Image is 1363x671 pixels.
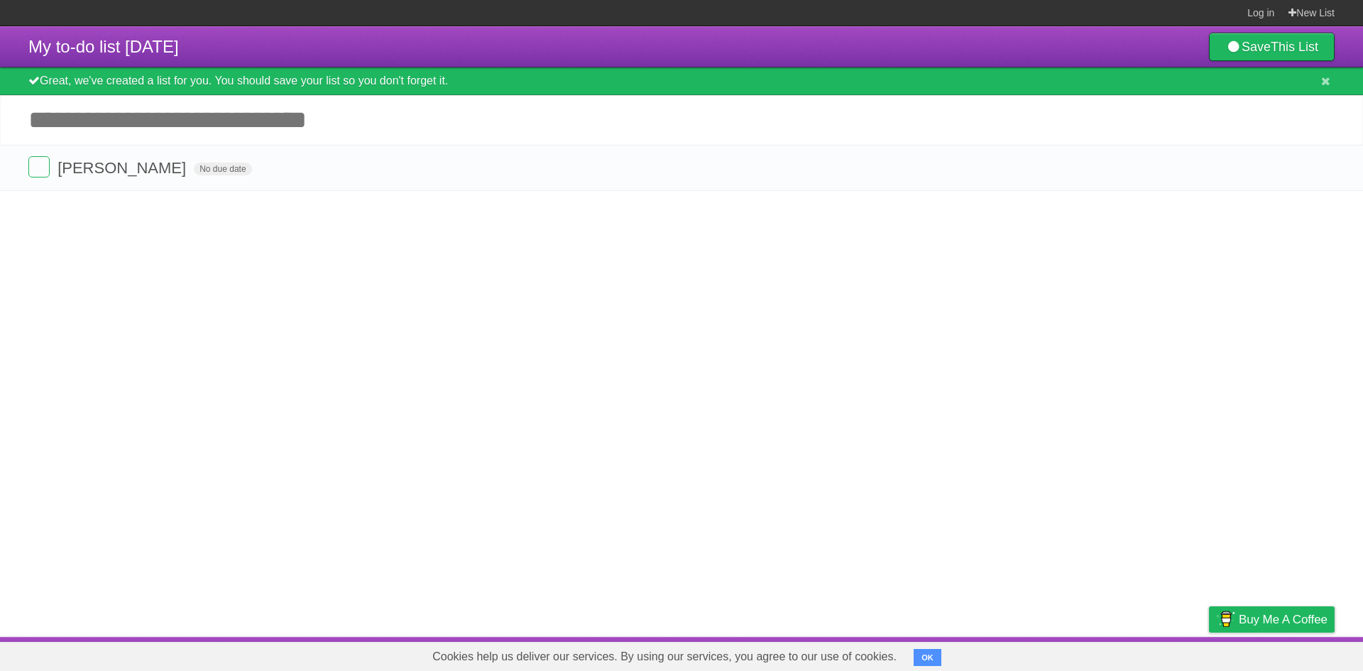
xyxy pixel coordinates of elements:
a: Suggest a feature [1245,640,1335,667]
span: My to-do list [DATE] [28,37,179,56]
a: Buy me a coffee [1209,606,1335,633]
b: This List [1271,40,1318,54]
span: [PERSON_NAME] [58,159,190,177]
a: Terms [1142,640,1173,667]
button: OK [914,649,941,666]
span: Cookies help us deliver our services. By using our services, you agree to our use of cookies. [418,643,911,671]
img: Buy me a coffee [1216,607,1235,631]
span: No due date [194,163,251,175]
a: Privacy [1190,640,1227,667]
span: Buy me a coffee [1239,607,1328,632]
a: About [1020,640,1050,667]
a: Developers [1067,640,1124,667]
label: Done [28,156,50,178]
a: SaveThis List [1209,33,1335,61]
